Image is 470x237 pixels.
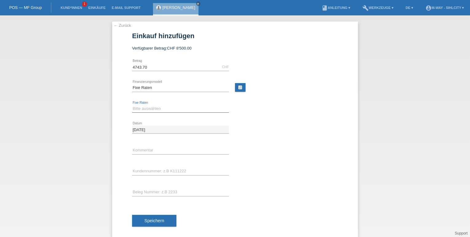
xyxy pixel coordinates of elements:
a: Einkäufe [85,6,108,10]
a: [PERSON_NAME] [163,5,195,10]
i: close [197,2,200,5]
a: DE ▾ [402,6,416,10]
a: ← Zurück [114,23,131,28]
i: book [321,5,327,11]
a: calculate [235,83,245,92]
div: Verfügbarer Betrag: [132,46,338,50]
a: POS — MF Group [9,5,42,10]
button: Speichern [132,215,176,227]
a: Kund*innen [57,6,85,10]
i: account_circle [425,5,432,11]
a: Support [455,231,468,235]
h1: Einkauf hinzufügen [132,32,338,40]
i: calculate [238,85,243,90]
a: bookAnleitung ▾ [318,6,353,10]
a: close [196,2,200,6]
a: account_circlem-way - Sihlcity ▾ [422,6,467,10]
a: buildWerkzeuge ▾ [359,6,397,10]
span: Speichern [144,218,164,223]
span: CHF 8'500.00 [167,46,191,50]
div: CHF [222,65,229,69]
i: build [362,5,369,11]
a: E-Mail Support [109,6,144,10]
span: 1 [82,2,87,7]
